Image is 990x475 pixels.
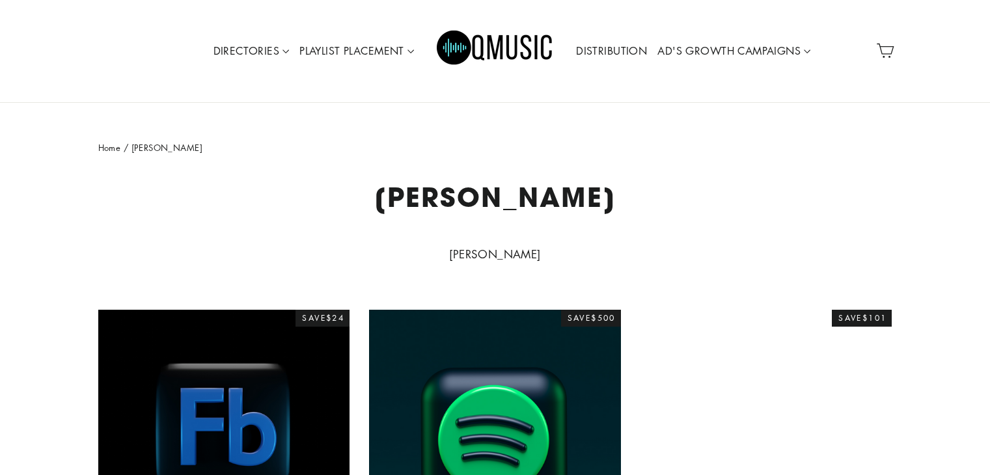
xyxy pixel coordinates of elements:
[208,36,295,66] a: DIRECTORIES
[832,310,892,327] div: Save
[326,312,344,323] span: $24
[862,312,887,323] span: $101
[168,13,823,89] div: Primary
[294,36,419,66] a: PLAYLIST PLACEMENT
[571,36,652,66] a: DISTRIBUTION
[202,245,788,263] div: [PERSON_NAME]
[296,310,350,327] div: Save
[131,141,203,154] span: [PERSON_NAME]
[591,312,616,323] span: $500
[98,181,892,213] h1: [PERSON_NAME]
[124,141,128,154] span: /
[652,36,816,66] a: AD'S GROWTH CAMPAIGNS
[98,141,121,154] a: Home
[561,310,621,327] div: Save
[437,21,554,80] img: Q Music Promotions
[98,141,892,155] nav: breadcrumbs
